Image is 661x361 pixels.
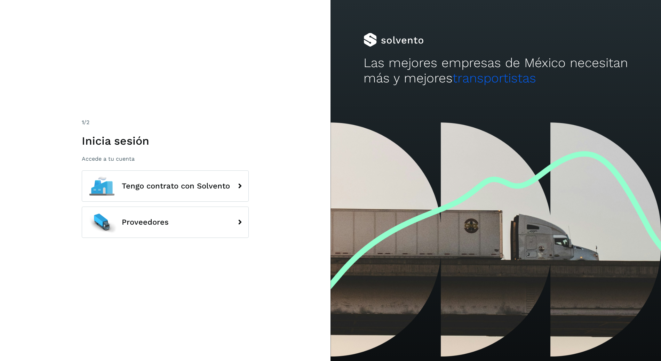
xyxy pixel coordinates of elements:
[82,119,84,126] span: 1
[82,134,249,147] h1: Inicia sesión
[82,170,249,202] button: Tengo contrato con Solvento
[122,182,230,190] span: Tengo contrato con Solvento
[364,55,628,86] h2: Las mejores empresas de México necesitan más y mejores
[82,155,249,162] p: Accede a tu cuenta
[122,218,169,226] span: Proveedores
[82,207,249,238] button: Proveedores
[82,118,249,127] div: /2
[453,71,536,86] span: transportistas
